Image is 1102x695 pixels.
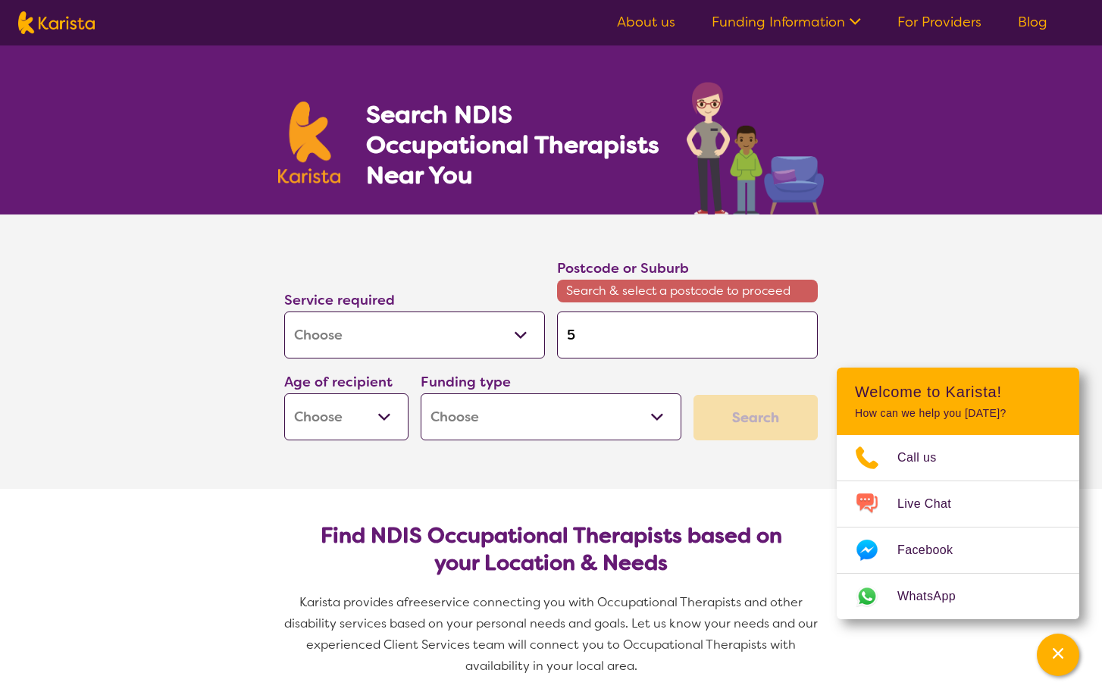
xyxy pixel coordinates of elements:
[897,539,971,562] span: Facebook
[837,574,1079,619] a: Web link opens in a new tab.
[284,594,821,674] span: service connecting you with Occupational Therapists and other disability services based on your p...
[897,493,969,515] span: Live Chat
[897,13,981,31] a: For Providers
[687,82,824,214] img: occupational-therapy
[557,280,818,302] span: Search & select a postcode to proceed
[284,373,393,391] label: Age of recipient
[855,407,1061,420] p: How can we help you [DATE]?
[284,291,395,309] label: Service required
[897,585,974,608] span: WhatsApp
[366,99,661,190] h1: Search NDIS Occupational Therapists Near You
[404,594,428,610] span: free
[421,373,511,391] label: Funding type
[897,446,955,469] span: Call us
[278,102,340,183] img: Karista logo
[837,368,1079,619] div: Channel Menu
[837,435,1079,619] ul: Choose channel
[1037,634,1079,676] button: Channel Menu
[299,594,404,610] span: Karista provides a
[557,311,818,358] input: Type
[712,13,861,31] a: Funding Information
[855,383,1061,401] h2: Welcome to Karista!
[296,522,806,577] h2: Find NDIS Occupational Therapists based on your Location & Needs
[18,11,95,34] img: Karista logo
[557,259,689,277] label: Postcode or Suburb
[1018,13,1047,31] a: Blog
[617,13,675,31] a: About us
